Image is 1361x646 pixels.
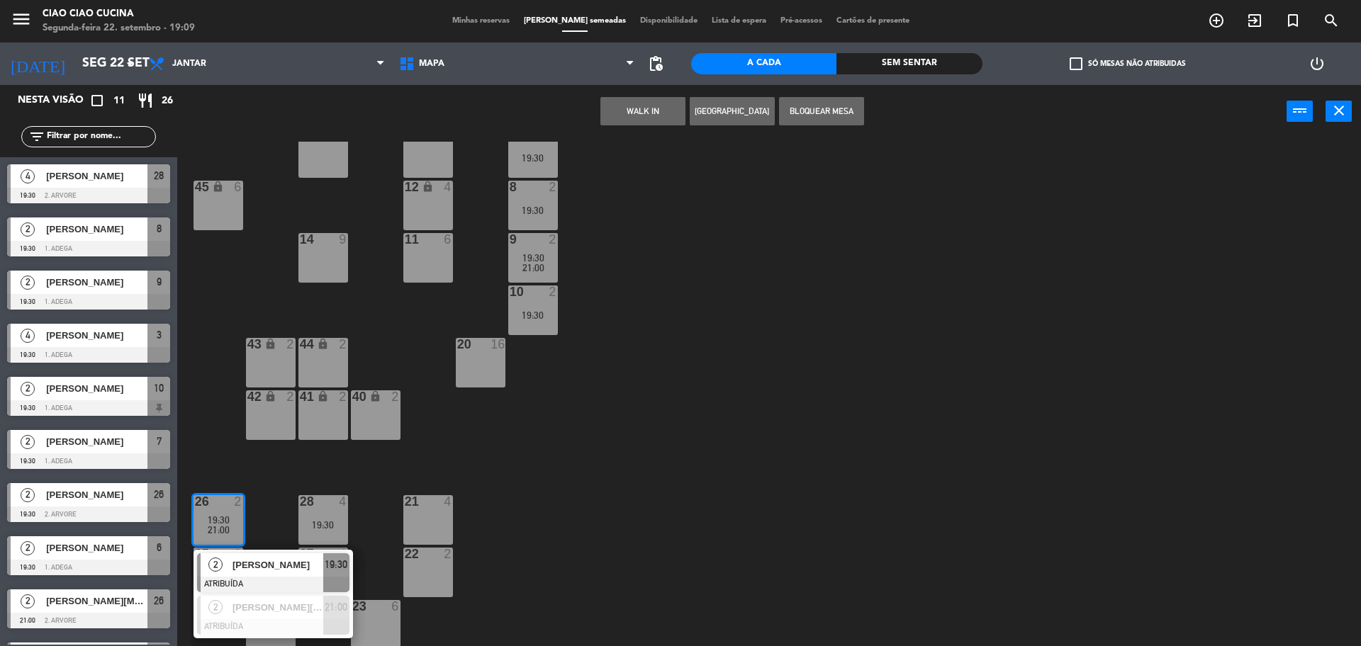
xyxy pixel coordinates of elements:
[113,93,125,109] span: 11
[444,495,452,508] div: 4
[836,53,982,74] div: Sem sentar
[157,433,162,450] span: 7
[154,592,164,609] span: 26
[419,59,444,69] span: MAPA
[339,390,347,403] div: 2
[195,548,196,560] div: 25
[21,488,35,502] span: 2
[508,310,558,320] div: 19:30
[600,97,685,125] button: WALK IN
[195,181,196,193] div: 45
[137,92,154,109] i: restaurant
[208,600,223,614] span: 2
[208,524,230,535] span: 21:00
[457,338,458,351] div: 20
[247,390,248,403] div: 42
[46,487,147,502] span: [PERSON_NAME]
[339,548,347,560] div: 4
[1208,12,1225,29] i: add_circle_outline
[339,233,347,246] div: 9
[11,8,32,30] i: menu
[549,285,557,298] div: 2
[391,390,400,403] div: 2
[21,382,35,396] span: 2
[45,129,155,144] input: Filtrar por nome...
[28,128,45,145] i: filter_list
[264,390,276,402] i: lock
[317,338,329,350] i: lock
[195,495,196,508] div: 26
[21,169,35,183] span: 4
[1292,102,1309,119] i: power_input
[157,327,162,344] span: 3
[445,17,517,25] span: Minhas reservas
[21,435,35,449] span: 2
[1070,57,1186,70] label: Só mesas não atribuidas
[491,338,505,351] div: 16
[208,557,223,572] span: 2
[234,548,242,560] div: 2
[298,520,348,530] div: 19:30
[508,153,558,163] div: 19:30
[517,17,633,25] span: [PERSON_NAME] semeadas
[444,181,452,193] div: 4
[172,59,206,69] span: Jantar
[21,222,35,237] span: 2
[690,97,775,125] button: [GEOGRAPHIC_DATA]
[43,7,195,21] div: Ciao Ciao Cucina
[46,222,147,237] span: [PERSON_NAME]
[339,338,347,351] div: 2
[157,539,162,556] span: 6
[21,276,35,290] span: 2
[1309,55,1326,72] i: power_settings_new
[522,252,544,263] span: 19:30
[121,55,138,72] i: arrow_drop_down
[444,548,452,560] div: 2
[157,220,162,237] span: 8
[522,262,544,273] span: 21:00
[46,434,147,449] span: [PERSON_NAME]
[1284,12,1301,29] i: turned_in_not
[286,390,295,403] div: 2
[325,556,347,573] span: 19:30
[46,169,147,183] span: [PERSON_NAME]
[212,181,224,193] i: lock
[233,600,323,615] span: [PERSON_NAME][MEDICAL_DATA]
[7,92,102,109] div: Nesta visão
[21,329,35,343] span: 4
[1070,57,1082,70] span: check_box_outline_blank
[339,495,347,508] div: 4
[829,17,917,25] span: Cartões de presente
[691,53,836,74] div: A cada
[352,390,353,403] div: 40
[46,594,147,608] span: [PERSON_NAME][MEDICAL_DATA]
[549,181,557,193] div: 2
[633,17,705,25] span: Disponibilidade
[162,93,173,109] span: 26
[247,338,248,351] div: 43
[779,97,864,125] button: Bloquear Mesa
[46,540,147,555] span: [PERSON_NAME]
[43,21,195,35] div: Segunda-feira 22. setembro - 19:09
[21,594,35,608] span: 2
[1326,101,1352,122] button: close
[154,486,164,503] span: 26
[11,8,32,35] button: menu
[89,92,106,109] i: crop_square
[234,181,242,193] div: 6
[21,541,35,555] span: 2
[1287,101,1313,122] button: power_input
[422,181,434,193] i: lock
